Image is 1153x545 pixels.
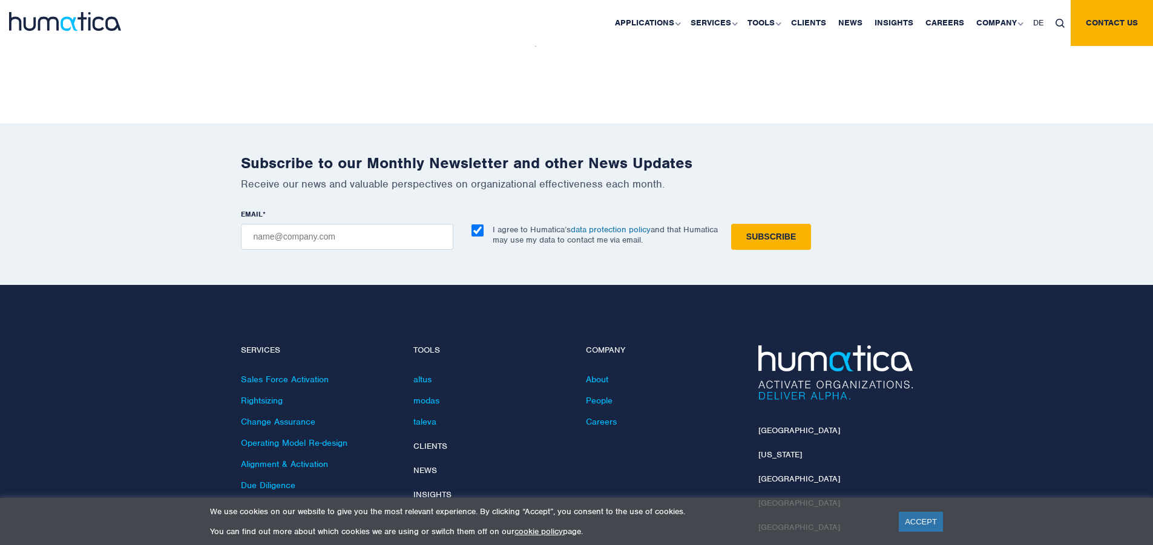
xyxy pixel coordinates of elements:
[586,345,740,356] h4: Company
[758,425,840,436] a: [GEOGRAPHIC_DATA]
[899,512,943,532] a: ACCEPT
[413,374,432,385] a: altus
[413,416,436,427] a: taleva
[241,374,329,385] a: Sales Force Activation
[1056,19,1065,28] img: search_icon
[571,224,651,235] a: data protection policy
[241,480,295,491] a: Due Diligence
[586,395,613,406] a: People
[493,224,718,245] p: I agree to Humatica’s and that Humatica may use my data to contact me via email.
[241,437,347,448] a: Operating Model Re-design
[210,526,884,537] p: You can find out more about which cookies we are using or switch them off on our page.
[241,209,263,219] span: EMAIL
[758,474,840,484] a: [GEOGRAPHIC_DATA]
[758,345,913,400] img: Humatica
[586,374,608,385] a: About
[210,506,884,517] p: We use cookies on our website to give you the most relevant experience. By clicking “Accept”, you...
[241,177,913,191] p: Receive our news and valuable perspectives on organizational effectiveness each month.
[413,441,447,451] a: Clients
[9,12,121,31] img: logo
[241,224,453,250] input: name@company.com
[413,395,439,406] a: modas
[241,416,315,427] a: Change Assurance
[514,526,563,537] a: cookie policy
[731,224,811,250] input: Subscribe
[241,459,328,469] a: Alignment & Activation
[758,449,802,460] a: [US_STATE]
[413,489,452,500] a: Insights
[241,345,395,356] h4: Services
[471,224,484,237] input: I agree to Humatica’sdata protection policyand that Humatica may use my data to contact me via em...
[241,395,283,406] a: Rightsizing
[413,345,568,356] h4: Tools
[586,416,617,427] a: Careers
[1033,18,1043,28] span: DE
[413,465,437,475] a: News
[241,154,913,172] h2: Subscribe to our Monthly Newsletter and other News Updates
